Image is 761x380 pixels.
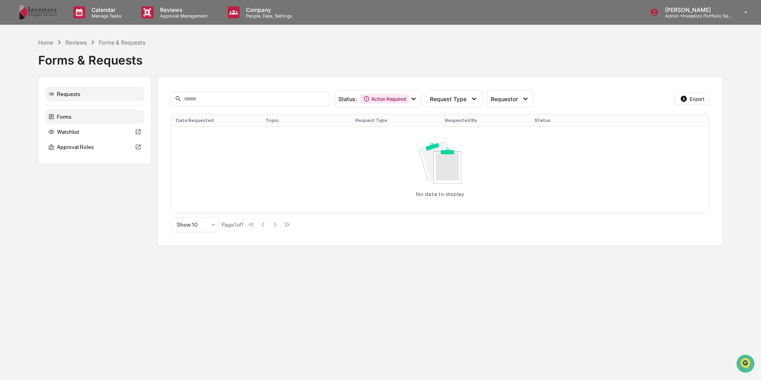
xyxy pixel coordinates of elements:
[27,69,101,75] div: We're available if you need us!
[8,101,14,108] div: 🖐️
[56,135,96,141] a: Powered byPylon
[85,6,125,13] p: Calendar
[65,39,87,46] div: Reviews
[440,114,530,126] th: Requested By
[8,17,145,29] p: How can we help?
[27,61,131,69] div: Start new chat
[58,101,64,108] div: 🗄️
[38,39,53,46] div: Home
[240,13,296,19] p: People, Data, Settings
[675,92,710,105] button: Export
[360,94,409,104] div: Action Required
[135,63,145,73] button: Start new chat
[5,112,53,127] a: 🔎Data Lookup
[85,13,125,19] p: Manage Tasks
[55,97,102,112] a: 🗄️Attestations
[240,6,296,13] p: Company
[5,97,55,112] a: 🖐️Preclearance
[19,5,57,20] img: logo
[38,47,723,67] div: Forms & Requests
[8,61,22,75] img: 1746055101610-c473b297-6a78-478c-a979-82029cc54cd1
[491,96,518,102] span: Requestor
[736,354,757,375] iframe: Open customer support
[16,100,51,108] span: Preclearance
[45,87,144,101] div: Requests
[659,13,733,19] p: Admin • Investors Portfolio Services
[8,116,14,123] div: 🔎
[659,6,733,13] p: [PERSON_NAME]
[99,39,145,46] div: Forms & Requests
[45,110,144,124] div: Forms
[16,116,50,123] span: Data Lookup
[66,100,99,108] span: Attestations
[430,96,466,102] span: Request Type
[416,191,464,197] p: No data to display
[530,114,619,126] th: Status
[261,114,350,126] th: Topic
[154,13,212,19] p: Approval Management
[154,6,212,13] p: Reviews
[171,114,261,126] th: Date Requested
[351,114,440,126] th: Request Type
[45,125,144,139] div: Watchlist
[222,221,244,228] div: Page 1 of 1
[79,135,96,141] span: Pylon
[338,96,357,102] span: Status :
[419,142,461,184] img: No data available
[45,140,144,154] div: Approval Roles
